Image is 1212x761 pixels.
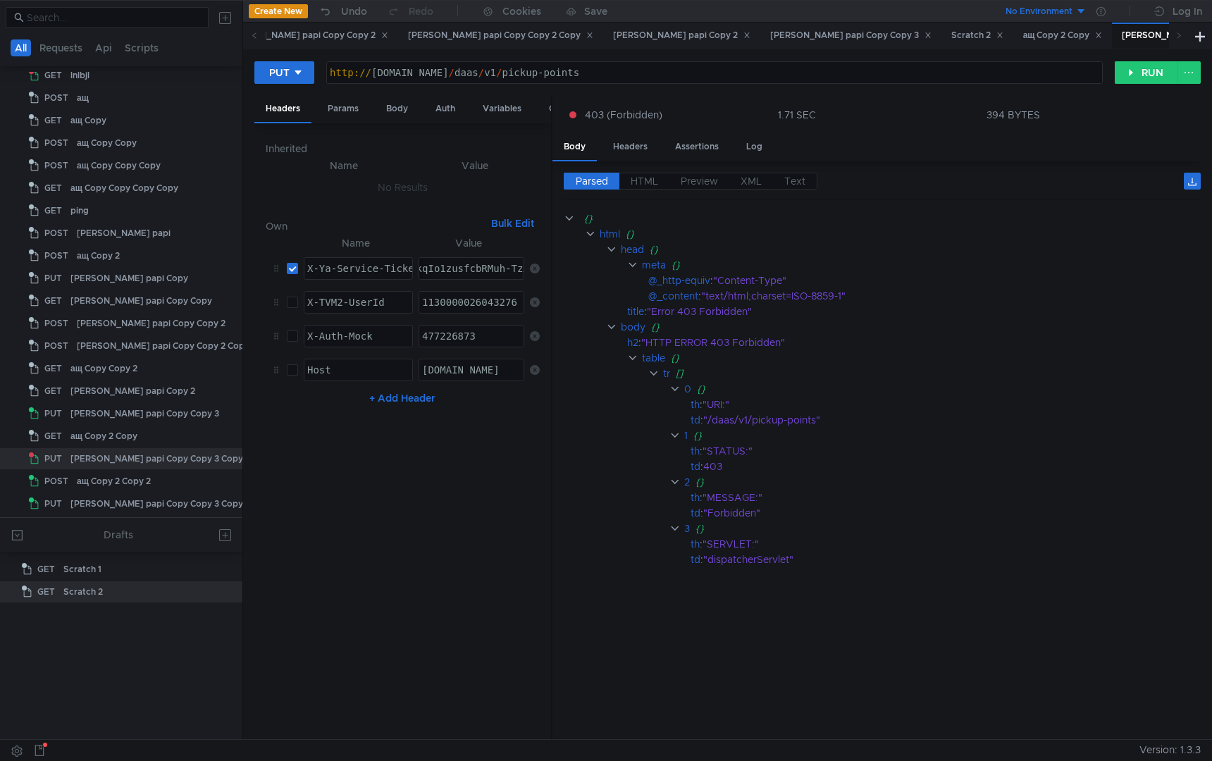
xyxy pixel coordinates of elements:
[308,1,377,22] button: Undo
[378,181,428,194] nz-embed-empty: No Results
[44,471,68,492] span: POST
[70,493,250,514] div: [PERSON_NAME] papi Copy Copy 3 Copy 2
[377,1,443,22] button: Redo
[602,134,659,160] div: Headers
[63,559,101,580] div: Scratch 1
[37,581,55,602] span: GET
[44,380,62,402] span: GET
[298,235,414,252] th: Name
[691,536,1201,552] div: :
[44,132,68,154] span: POST
[631,175,658,187] span: HTML
[277,157,411,174] th: Name
[35,39,87,56] button: Requests
[1023,28,1103,43] div: ащ Copy 2 Copy
[703,490,1181,505] div: "MESSAGE:"
[552,134,597,161] div: Body
[70,178,178,199] div: ащ Copy Copy Copy Copy
[621,319,645,335] div: body
[684,381,691,397] div: 0
[70,358,137,379] div: ащ Copy Copy 2
[621,242,644,257] div: head
[44,448,62,469] span: PUT
[613,28,750,43] div: [PERSON_NAME] papi Copy 2
[691,459,700,474] div: td
[44,268,62,289] span: PUT
[1115,61,1177,84] button: RUN
[409,3,433,20] div: Redo
[70,200,89,221] div: ping
[486,215,540,232] button: Bulk Edit
[691,397,700,412] div: th
[77,155,161,176] div: ащ Copy Copy Copy
[269,65,290,80] div: PUT
[44,110,62,131] span: GET
[684,474,690,490] div: 2
[70,448,243,469] div: [PERSON_NAME] papi Copy Copy 3 Copy
[44,290,62,311] span: GET
[684,428,688,443] div: 1
[681,175,718,187] span: Preview
[70,65,89,86] div: lnlbjl
[502,3,541,20] div: Cookies
[408,28,593,43] div: [PERSON_NAME] papi Copy Copy 2 Copy
[44,426,62,447] span: GET
[650,242,1182,257] div: {}
[627,304,644,319] div: title
[691,536,700,552] div: th
[741,175,762,187] span: XML
[70,426,137,447] div: ащ Copy 2 Copy
[538,96,584,122] div: Other
[703,397,1181,412] div: "URI:"
[77,132,137,154] div: ащ Copy Copy
[626,226,1182,242] div: {}
[104,526,133,543] div: Drafts
[37,559,55,580] span: GET
[70,403,219,424] div: [PERSON_NAME] papi Copy Copy 3
[44,223,68,244] span: POST
[584,6,607,16] div: Save
[778,109,816,121] div: 1.71 SEC
[584,211,1181,226] div: {}
[651,319,1182,335] div: {}
[27,10,200,25] input: Search...
[266,218,486,235] h6: Own
[641,335,1181,350] div: "HTTP ERROR 403 Forbidden"
[648,288,1201,304] div: :
[316,96,370,122] div: Params
[648,273,1201,288] div: :
[691,397,1201,412] div: :
[266,140,540,157] h6: Inherited
[627,335,638,350] div: h2
[691,412,1201,428] div: :
[411,157,540,174] th: Value
[703,552,1181,567] div: "dispatcherServlet"
[254,96,311,123] div: Headers
[91,39,116,56] button: Api
[703,505,1181,521] div: "Forbidden"
[44,155,68,176] span: POST
[693,428,1181,443] div: {}
[648,273,710,288] div: @_http-equiv
[77,335,249,357] div: [PERSON_NAME] papi Copy Copy 2 Copy
[663,366,670,381] div: tr
[647,304,1181,319] div: "Error 403 Forbidden"
[703,459,1181,474] div: 403
[77,223,171,244] div: [PERSON_NAME] papi
[227,28,388,43] div: [PERSON_NAME] papi Copy Copy 2
[691,490,1201,505] div: :
[424,96,466,122] div: Auth
[471,96,533,122] div: Variables
[951,28,1003,43] div: Scratch 2
[695,474,1181,490] div: {}
[120,39,163,56] button: Scripts
[697,381,1181,397] div: {}
[648,288,698,304] div: @_content
[627,335,1201,350] div: :
[70,110,106,131] div: ащ Copy
[735,134,774,160] div: Log
[1173,3,1202,20] div: Log In
[11,39,31,56] button: All
[77,313,225,334] div: [PERSON_NAME] papi Copy Copy 2
[703,443,1181,459] div: "STATUS:"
